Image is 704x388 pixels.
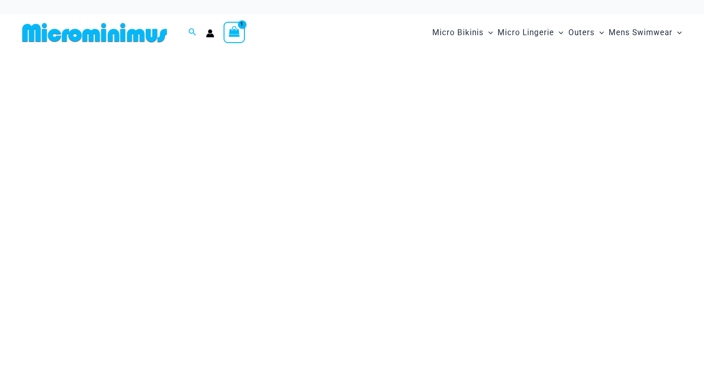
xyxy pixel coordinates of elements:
a: Micro BikinisMenu ToggleMenu Toggle [430,19,495,47]
span: Menu Toggle [554,21,563,44]
nav: Site Navigation [429,17,685,48]
span: Micro Lingerie [498,21,554,44]
a: View Shopping Cart, 1 items [224,22,245,43]
a: Mens SwimwearMenu ToggleMenu Toggle [606,19,684,47]
span: Mens Swimwear [609,21,673,44]
span: Outers [568,21,595,44]
a: Account icon link [206,29,214,38]
span: Menu Toggle [595,21,604,44]
span: Micro Bikinis [432,21,484,44]
a: Micro LingerieMenu ToggleMenu Toggle [495,19,566,47]
span: Menu Toggle [673,21,682,44]
span: Menu Toggle [484,21,493,44]
img: MM SHOP LOGO FLAT [19,22,171,43]
a: OutersMenu ToggleMenu Toggle [566,19,606,47]
a: Search icon link [188,27,197,38]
